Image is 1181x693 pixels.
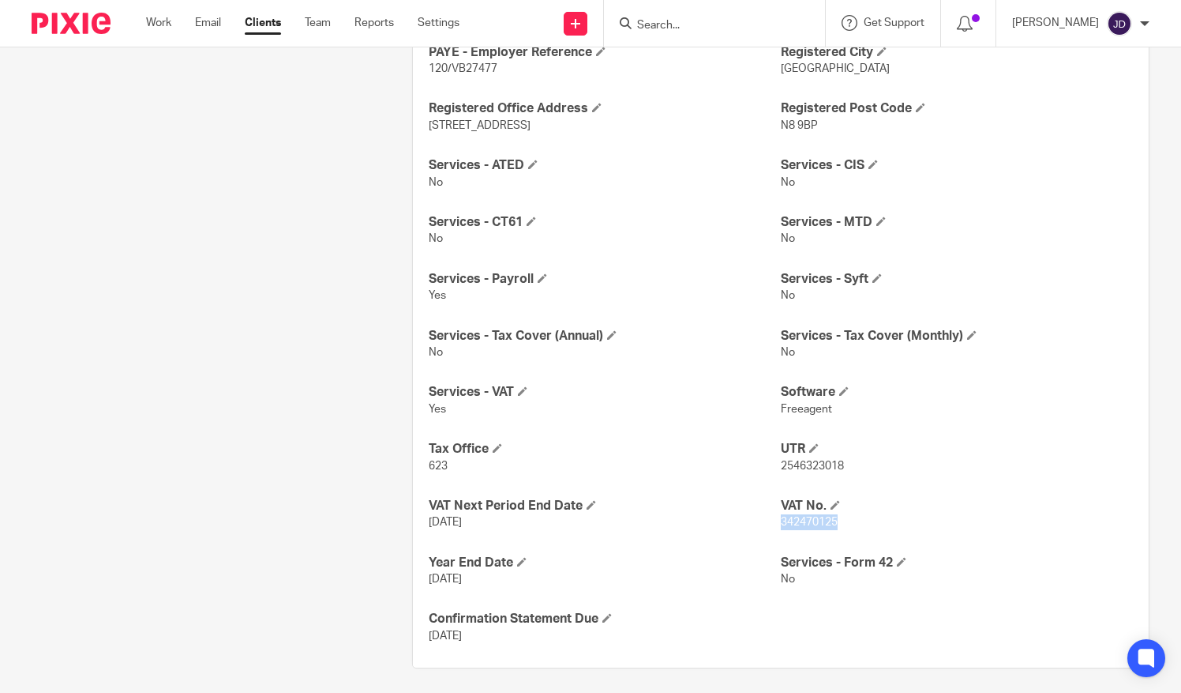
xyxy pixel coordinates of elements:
[429,100,781,117] h4: Registered Office Address
[429,328,781,345] h4: Services - Tax Cover (Annual)
[781,177,795,188] span: No
[864,17,924,28] span: Get Support
[429,233,443,244] span: No
[781,120,818,131] span: N8 9BP
[305,15,331,31] a: Team
[781,44,1133,61] h4: Registered City
[429,611,781,627] h4: Confirmation Statement Due
[429,63,497,74] span: 120/VB27477
[429,177,443,188] span: No
[781,517,838,528] span: 342470125
[429,631,462,642] span: [DATE]
[781,157,1133,174] h4: Services - CIS
[245,15,281,31] a: Clients
[781,555,1133,571] h4: Services - Form 42
[429,574,462,585] span: [DATE]
[781,100,1133,117] h4: Registered Post Code
[429,441,781,458] h4: Tax Office
[429,555,781,571] h4: Year End Date
[429,44,781,61] h4: PAYE - Employer Reference
[1107,11,1132,36] img: svg%3E
[429,120,531,131] span: [STREET_ADDRESS]
[354,15,394,31] a: Reports
[429,290,446,301] span: Yes
[1012,15,1099,31] p: [PERSON_NAME]
[781,214,1133,231] h4: Services - MTD
[781,271,1133,288] h4: Services - Syft
[429,271,781,288] h4: Services - Payroll
[781,498,1133,514] h4: VAT No.
[635,19,778,33] input: Search
[781,347,795,358] span: No
[781,404,832,415] span: Freeagent
[781,574,795,585] span: No
[429,404,446,415] span: Yes
[781,290,795,301] span: No
[429,498,781,514] h4: VAT Next Period End Date
[195,15,221,31] a: Email
[429,214,781,231] h4: Services - CT61
[781,328,1133,345] h4: Services - Tax Cover (Monthly)
[429,157,781,174] h4: Services - ATED
[429,347,443,358] span: No
[32,13,111,34] img: Pixie
[429,461,448,472] span: 623
[781,441,1133,458] h4: UTR
[781,63,890,74] span: [GEOGRAPHIC_DATA]
[429,384,781,401] h4: Services - VAT
[418,15,459,31] a: Settings
[146,15,171,31] a: Work
[781,233,795,244] span: No
[781,384,1133,401] h4: Software
[429,517,462,528] span: [DATE]
[781,461,844,472] span: 2546323018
